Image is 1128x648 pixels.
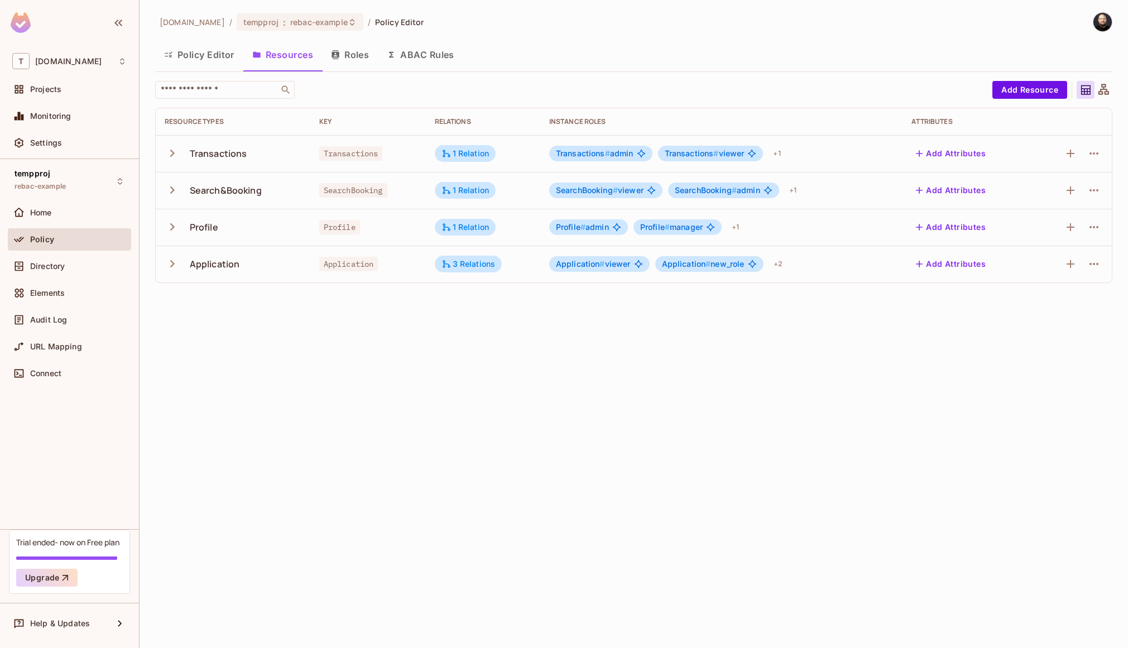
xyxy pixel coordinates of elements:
span: # [599,259,604,268]
span: tempproj [15,169,50,178]
span: the active workspace [160,17,225,27]
span: admin [556,149,633,158]
span: Application [662,259,711,268]
div: + 1 [727,218,743,236]
button: Add Attributes [911,181,990,199]
span: tempproj [243,17,279,27]
span: Profile [640,222,670,232]
div: Attributes [911,117,1023,126]
span: Workspace: tk-permit.io [35,57,102,66]
button: Policy Editor [155,41,243,69]
span: # [605,148,610,158]
div: 1 Relation [441,185,489,195]
div: Profile [190,221,218,233]
img: Thomas kirk [1093,13,1112,31]
span: Transactions [665,148,719,158]
div: 1 Relation [441,222,489,232]
div: Transactions [190,147,247,160]
div: + 1 [769,145,785,162]
li: / [229,17,232,27]
span: # [665,222,670,232]
span: Help & Updates [30,619,90,628]
div: + 1 [785,181,801,199]
span: Home [30,208,52,217]
div: Trial ended- now on Free plan [16,537,119,548]
span: Monitoring [30,112,71,121]
span: # [613,185,618,195]
button: Add Resource [992,81,1067,99]
div: Relations [435,117,531,126]
li: / [368,17,371,27]
div: Instance roles [549,117,894,126]
span: SearchBooking [319,183,387,198]
div: 1 Relation [441,148,489,159]
span: Elements [30,289,65,297]
span: # [705,259,711,268]
span: rebac-example [290,17,348,27]
span: Application [319,257,378,271]
span: Policy [30,235,54,244]
div: 3 Relations [441,259,496,269]
span: # [713,148,718,158]
span: manager [640,223,703,232]
span: : [282,18,286,27]
span: viewer [556,260,631,268]
button: Add Attributes [911,255,990,273]
span: viewer [665,149,745,158]
span: Settings [30,138,62,147]
button: Add Attributes [911,218,990,236]
span: Projects [30,85,61,94]
span: SearchBooking [556,185,618,195]
span: new_role [662,260,745,268]
span: # [580,222,585,232]
span: T [12,53,30,69]
div: Key [319,117,417,126]
span: viewer [556,186,644,195]
button: Upgrade [16,569,78,587]
span: Application [556,259,605,268]
div: Search&Booking [190,184,262,196]
span: Connect [30,369,61,378]
button: Resources [243,41,322,69]
span: Transactions [319,146,383,161]
button: Roles [322,41,378,69]
span: Profile [556,222,585,232]
span: # [732,185,737,195]
span: Profile [319,220,360,234]
div: + 2 [769,255,787,273]
div: Application [190,258,240,270]
span: admin [675,186,760,195]
span: Policy Editor [375,17,424,27]
span: SearchBooking [675,185,737,195]
span: Directory [30,262,65,271]
button: Add Attributes [911,145,990,162]
span: rebac-example [15,182,66,191]
img: SReyMgAAAABJRU5ErkJggg== [11,12,31,33]
span: admin [556,223,609,232]
button: ABAC Rules [378,41,463,69]
span: URL Mapping [30,342,82,351]
span: Audit Log [30,315,67,324]
div: Resource Types [165,117,301,126]
span: Transactions [556,148,610,158]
